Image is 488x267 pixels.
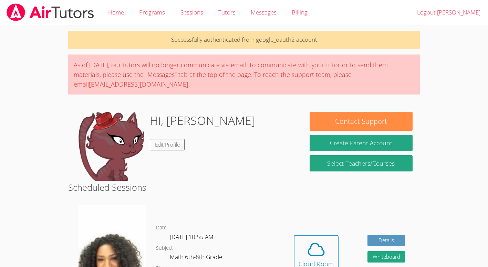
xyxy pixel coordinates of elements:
a: Details [367,235,405,246]
img: airtutors_banner-c4298cdbf04f3fff15de1276eac7730deb9818008684d7c2e4769d2f7ddbe033.png [6,3,95,21]
p: Successfully authenticated from google_oauth2 account [68,31,419,49]
dt: Subject [156,244,173,253]
h1: Hi, [PERSON_NAME] [150,112,255,129]
button: Whiteboard [367,251,405,263]
h2: Scheduled Sessions [68,181,419,194]
button: Create Parent Account [310,135,413,151]
span: Messages [251,8,277,16]
img: default.png [75,112,144,181]
a: Edit Profile [150,139,185,150]
dd: Math 6th-8th Grade [170,252,224,264]
a: Select Teachers/Courses [310,155,413,171]
button: Contact Support [310,112,413,131]
span: [DATE] 10:55 AM [170,233,214,241]
dt: Date [156,224,167,232]
div: As of [DATE], our tutors will no longer communicate via email. To communicate with your tutor or ... [68,55,419,95]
